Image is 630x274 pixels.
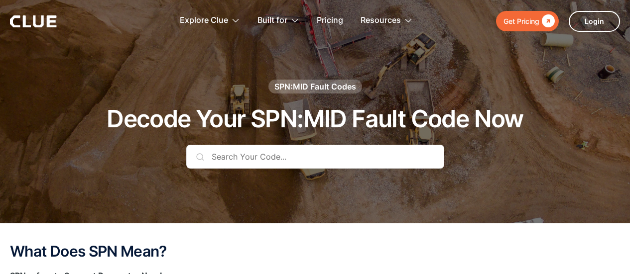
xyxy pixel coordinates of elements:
a: Pricing [317,5,343,36]
div: Built for [257,5,287,36]
div: SPN:MID Fault Codes [274,81,356,92]
div: Explore Clue [180,5,228,36]
div: Resources [361,5,401,36]
div:  [539,15,555,27]
h1: Decode Your SPN:MID Fault Code Now [107,106,523,132]
h2: What Does SPN Mean? [10,243,620,260]
input: Search Your Code... [186,145,444,169]
a: Login [569,11,620,32]
a: Get Pricing [496,11,559,31]
div: Get Pricing [504,15,539,27]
